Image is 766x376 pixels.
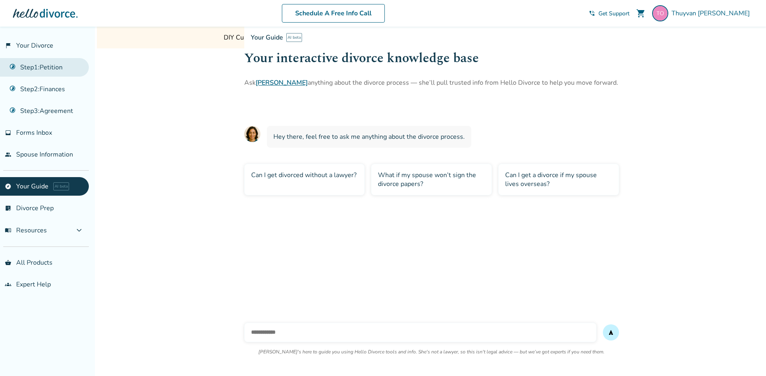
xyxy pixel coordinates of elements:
span: list_alt_check [5,205,11,211]
span: shopping_basket [5,259,11,266]
button: send [603,324,619,340]
span: menu_book [5,227,11,234]
div: DIY Customers: Upgrade your plan to our Pro Plan before [DATE], for a special price of $1000 or 2... [224,33,599,42]
div: What if my spouse won’t sign the divorce papers? [371,164,492,195]
a: phone_in_talkGet Support [589,10,630,17]
span: inbox [5,130,11,136]
img: AI Assistant [244,126,260,142]
span: AI beta [53,182,69,190]
span: explore [5,183,11,190]
div: Can I get a divorce if my spouse lives overseas? [498,164,619,195]
span: expand_more [74,226,84,235]
span: Thuyvan [PERSON_NAME] [672,9,753,18]
span: flag_2 [5,42,11,49]
img: thuykotero@gmail.com [652,5,668,21]
span: phone_in_talk [589,10,595,17]
span: Your Guide [251,33,283,42]
span: Forms Inbox [16,128,52,137]
a: Schedule A Free Info Call [282,4,385,23]
span: groups [5,281,11,288]
span: Get Support [598,10,630,17]
span: Resources [5,226,47,235]
span: send [608,329,614,336]
a: [PERSON_NAME] [256,78,308,87]
span: AI beta [286,33,302,42]
span: people [5,151,11,158]
span: Hey there, feel free to ask me anything about the divorce process. [273,132,465,141]
div: Can I get divorced without a lawyer? [244,164,365,195]
p: [PERSON_NAME]'s here to guide you using Hello Divorce tools and info. She's not a lawyer, so this... [258,349,604,355]
iframe: Chat Widget [726,337,766,376]
span: shopping_cart [636,8,646,18]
